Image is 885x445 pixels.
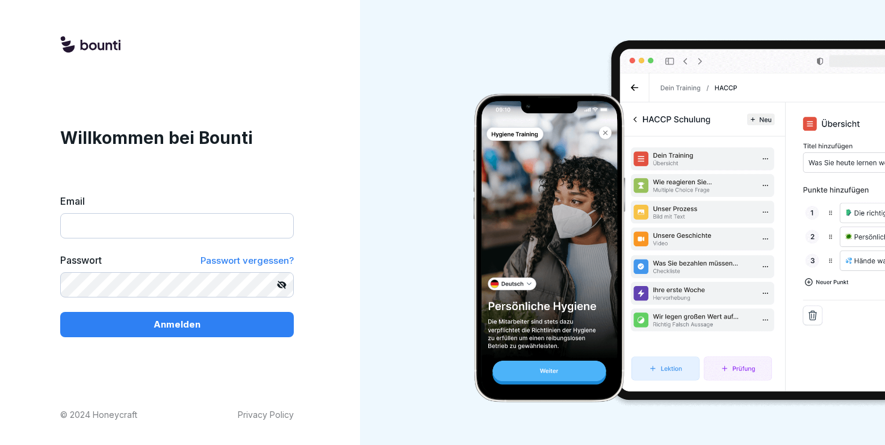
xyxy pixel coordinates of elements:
[60,253,102,268] label: Passwort
[60,194,294,208] label: Email
[60,36,120,54] img: logo.svg
[200,253,294,268] a: Passwort vergessen?
[154,318,200,331] p: Anmelden
[60,408,137,421] p: © 2024 Honeycraft
[238,408,294,421] a: Privacy Policy
[60,312,294,337] button: Anmelden
[200,255,294,266] span: Passwort vergessen?
[60,125,294,151] h1: Willkommen bei Bounti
